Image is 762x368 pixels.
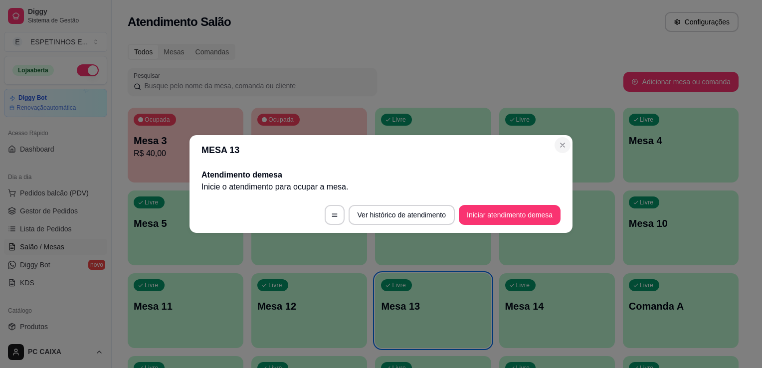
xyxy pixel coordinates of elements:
[201,181,561,193] p: Inicie o atendimento para ocupar a mesa .
[201,169,561,181] h2: Atendimento de mesa
[555,137,571,153] button: Close
[349,205,455,225] button: Ver histórico de atendimento
[190,135,572,165] header: MESA 13
[459,205,561,225] button: Iniciar atendimento demesa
